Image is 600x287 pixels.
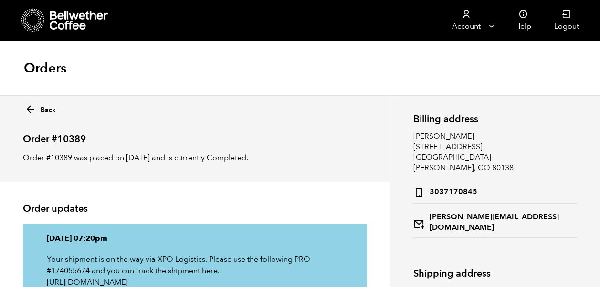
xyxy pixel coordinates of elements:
h2: Billing address [413,113,577,124]
p: Order #10389 was placed on [DATE] and is currently Completed. [23,152,367,164]
h2: Order updates [23,203,367,215]
strong: [PERSON_NAME][EMAIL_ADDRESS][DOMAIN_NAME] [413,212,577,233]
h2: Order #10389 [23,125,367,145]
h2: Shipping address [413,268,577,279]
h1: Orders [24,60,66,77]
a: Back [25,101,56,115]
address: [PERSON_NAME] [STREET_ADDRESS] [GEOGRAPHIC_DATA] [PERSON_NAME], CO 80138 [413,131,577,238]
p: [DATE] 07:20pm [47,233,343,244]
strong: 3037170845 [413,184,477,198]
